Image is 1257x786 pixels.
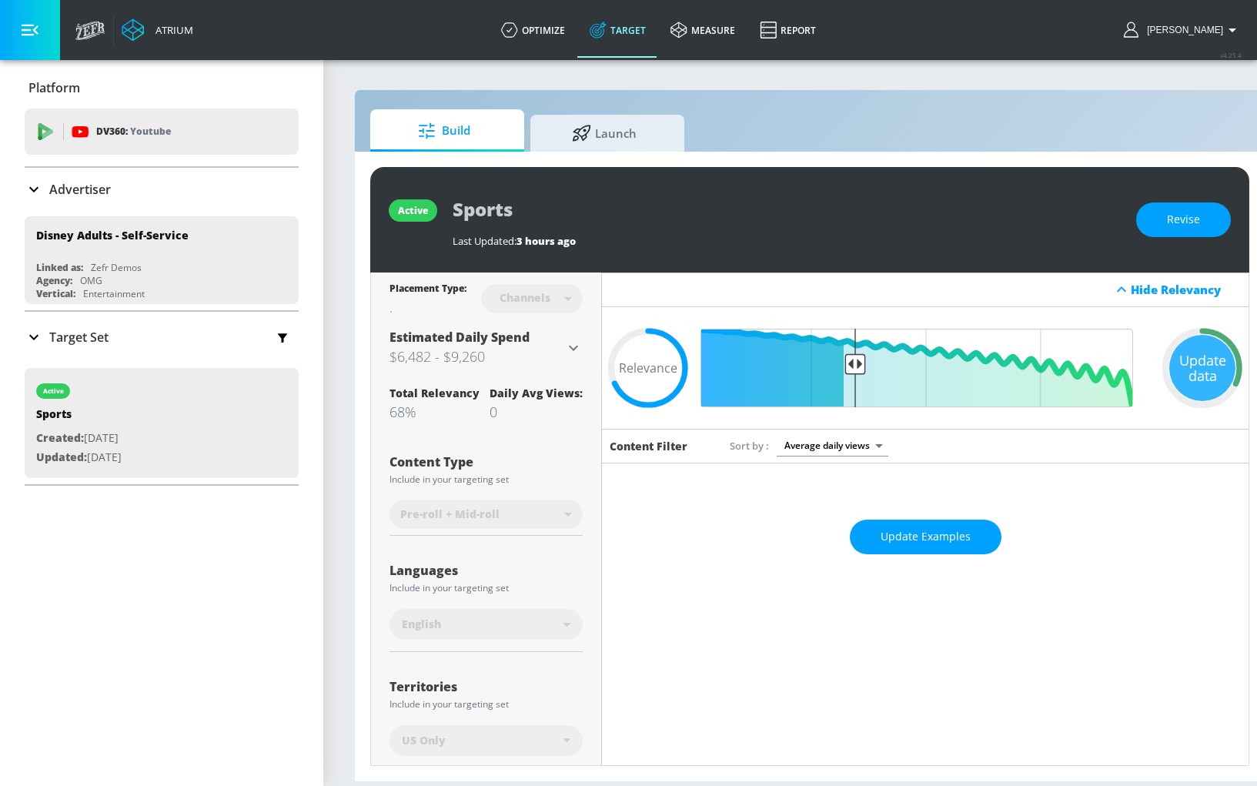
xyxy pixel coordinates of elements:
p: Platform [28,79,80,96]
span: Build [386,112,503,149]
span: login as: jake.nilson@zefr.com [1141,25,1223,35]
h3: $6,482 - $9,260 [389,346,564,367]
a: measure [658,2,747,58]
span: English [402,617,441,632]
span: Estimated Daily Spend [389,329,530,346]
div: Hide Relevancy [602,273,1249,307]
span: Revise [1167,210,1200,229]
div: Target Set [25,312,299,363]
span: Sort by [730,439,769,453]
div: Content Type [389,456,583,468]
div: Agency: [36,274,72,287]
div: Zefr Demos [91,261,142,274]
div: Hide Relevancy [1131,282,1240,297]
div: activeSportsCreated:[DATE]Updated:[DATE] [25,368,299,478]
div: US Only [389,725,583,756]
div: Disney Adults - Self-Service [36,228,189,242]
p: Youtube [130,123,171,139]
span: Update Examples [881,527,971,547]
button: [PERSON_NAME] [1124,21,1242,39]
span: v 4.25.4 [1220,51,1242,59]
div: 68% [389,403,480,421]
div: Linked as: [36,261,83,274]
a: Target [577,2,658,58]
div: 0 [490,403,583,421]
div: DV360: Youtube [25,109,299,155]
div: Total Relevancy [389,386,480,400]
span: Relevance [619,362,677,374]
div: Sports [36,406,122,429]
div: Atrium [149,23,193,37]
div: Territories [389,681,583,693]
div: OMG [80,274,102,287]
div: Estimated Daily Spend$6,482 - $9,260 [389,329,583,367]
div: active [43,387,64,395]
a: Report [747,2,828,58]
span: Launch [546,115,663,152]
div: Languages [389,564,583,577]
a: Atrium [122,18,193,42]
span: US Only [402,733,446,748]
div: Update data [1169,335,1235,401]
div: Last Updated: [453,234,1121,248]
div: Daily Avg Views: [490,386,583,400]
div: Include in your targeting set [389,475,583,484]
div: Platform [25,66,299,109]
div: Average daily views [777,435,888,456]
div: Include in your targeting set [389,584,583,593]
span: Pre-roll + Mid-roll [400,507,500,522]
p: [DATE] [36,429,122,448]
span: Created: [36,430,84,445]
div: Vertical: [36,287,75,300]
div: Disney Adults - Self-ServiceLinked as:Zefr DemosAgency:OMGVertical:Entertainment [25,216,299,304]
p: DV360: [96,123,171,140]
div: Advertiser [25,168,299,211]
div: active [398,204,428,217]
button: Revise [1136,202,1231,237]
p: Advertiser [49,181,111,198]
h6: Content Filter [610,439,687,453]
div: Entertainment [83,287,145,300]
div: Channels [492,291,558,304]
button: Update Examples [850,520,1001,554]
div: Placement Type: [389,282,466,298]
div: English [389,609,583,640]
div: Include in your targeting set [389,700,583,709]
p: Target Set [49,329,109,346]
span: Updated: [36,450,87,464]
input: Final Threshold [710,329,1141,407]
span: 3 hours ago [517,234,576,248]
a: optimize [489,2,577,58]
p: [DATE] [36,448,122,467]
